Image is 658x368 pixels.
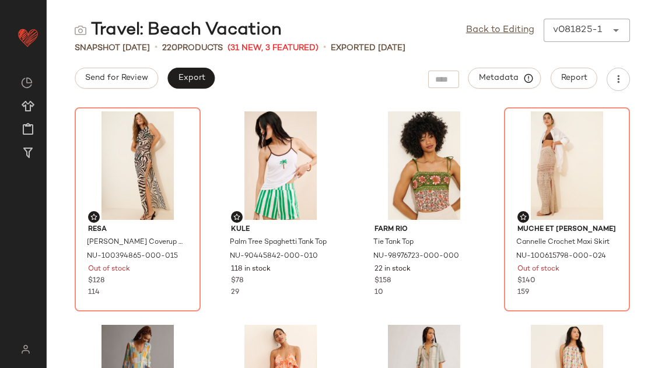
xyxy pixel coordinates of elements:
button: Report [551,68,597,89]
span: • [323,41,326,55]
button: Metadata [468,68,541,89]
span: Export [177,73,205,83]
span: Send for Review [85,73,148,83]
img: heart_red.DM2ytmEG.svg [16,26,40,49]
span: NU-100615798-000-024 [516,251,606,262]
img: svg%3e [14,345,37,354]
span: Snapshot [DATE] [75,42,150,54]
img: 100394865_015_b [79,111,197,220]
p: Exported [DATE] [331,42,405,54]
a: Back to Editing [466,23,534,37]
span: 118 in stock [231,264,271,275]
span: Resa [88,225,187,235]
img: svg%3e [75,24,86,36]
img: 98976723_000_b [365,111,483,220]
span: $78 [231,276,243,286]
span: 220 [162,44,177,52]
span: $140 [517,276,535,286]
span: Palm Tree Spaghetti Tank Top [230,237,327,248]
span: 22 in stock [374,264,411,275]
span: NU-100394865-000-015 [87,251,178,262]
img: svg%3e [90,213,97,220]
span: 159 [517,289,529,296]
span: $158 [374,276,391,286]
img: svg%3e [520,213,527,220]
span: NU-90445842-000-010 [230,251,318,262]
span: 29 [231,289,239,296]
span: Farm Rio [374,225,474,235]
div: v081825-1 [553,23,602,37]
span: Out of stock [88,264,130,275]
span: 10 [374,289,383,296]
span: • [155,41,157,55]
img: svg%3e [21,77,33,89]
span: Out of stock [517,264,559,275]
button: Export [167,68,215,89]
div: Products [162,42,223,54]
span: Metadata [478,73,531,83]
span: KULE [231,225,330,235]
img: 90445842_010_b [222,111,339,220]
span: 114 [88,289,100,296]
button: Send for Review [75,68,158,89]
img: svg%3e [233,213,240,220]
span: NU-98976723-000-000 [373,251,459,262]
span: $128 [88,276,104,286]
img: 100615798_024_b [508,111,626,220]
span: Tie Tank Top [373,237,414,248]
span: Cannelle Crochet Maxi Skirt [516,237,610,248]
span: Muche et [PERSON_NAME] [517,225,617,235]
span: (31 New, 3 Featured) [228,42,318,54]
div: Travel: Beach Vacation [75,19,282,42]
span: [PERSON_NAME] Coverup Maxi Dress [87,237,186,248]
span: Report [561,73,587,83]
